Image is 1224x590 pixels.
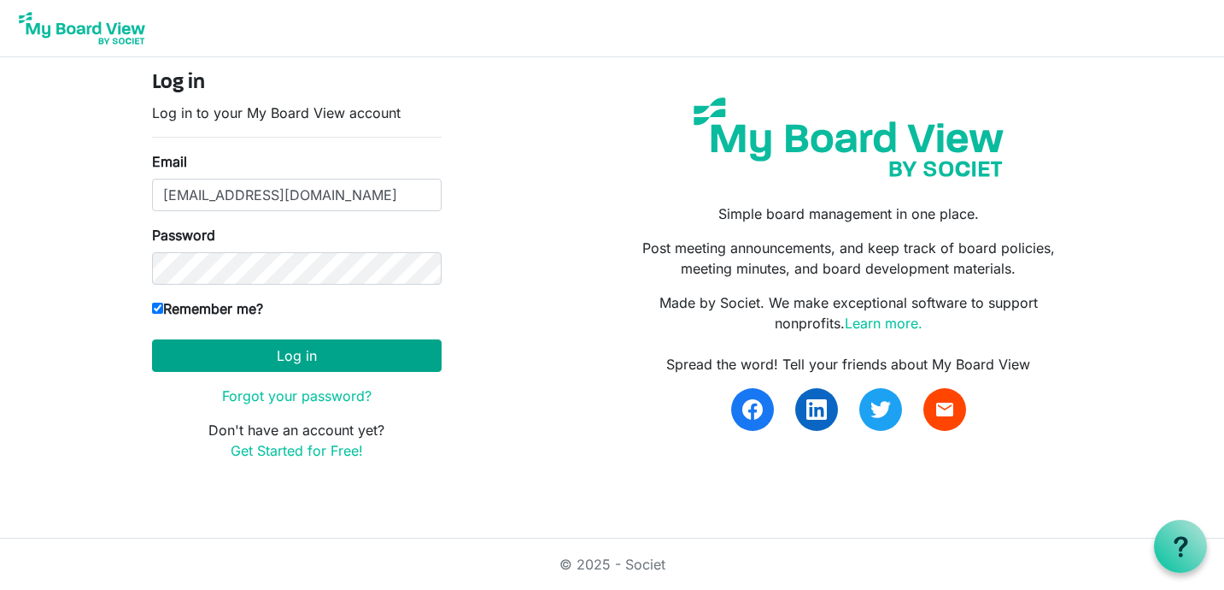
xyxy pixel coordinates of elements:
[152,225,215,245] label: Password
[152,420,442,461] p: Don't have an account yet?
[152,71,442,96] h4: Log in
[624,238,1072,279] p: Post meeting announcements, and keep track of board policies, meeting minutes, and board developm...
[934,399,955,420] span: email
[806,399,827,420] img: linkedin.svg
[845,315,922,332] a: Learn more.
[624,292,1072,333] p: Made by Societ. We make exceptional software to support nonprofits.
[14,7,150,50] img: My Board View Logo
[624,204,1072,224] p: Simple board management in one place.
[152,151,187,172] label: Email
[923,388,966,431] a: email
[152,303,163,314] input: Remember me?
[624,354,1072,375] div: Spread the word! Tell your friends about My Board View
[870,399,891,420] img: twitter.svg
[742,399,763,420] img: facebook.svg
[222,387,372,404] a: Forgot your password?
[152,339,442,372] button: Log in
[681,85,1016,190] img: my-board-view-societ.svg
[559,556,665,573] a: © 2025 - Societ
[231,442,363,459] a: Get Started for Free!
[152,298,263,319] label: Remember me?
[152,103,442,123] p: Log in to your My Board View account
